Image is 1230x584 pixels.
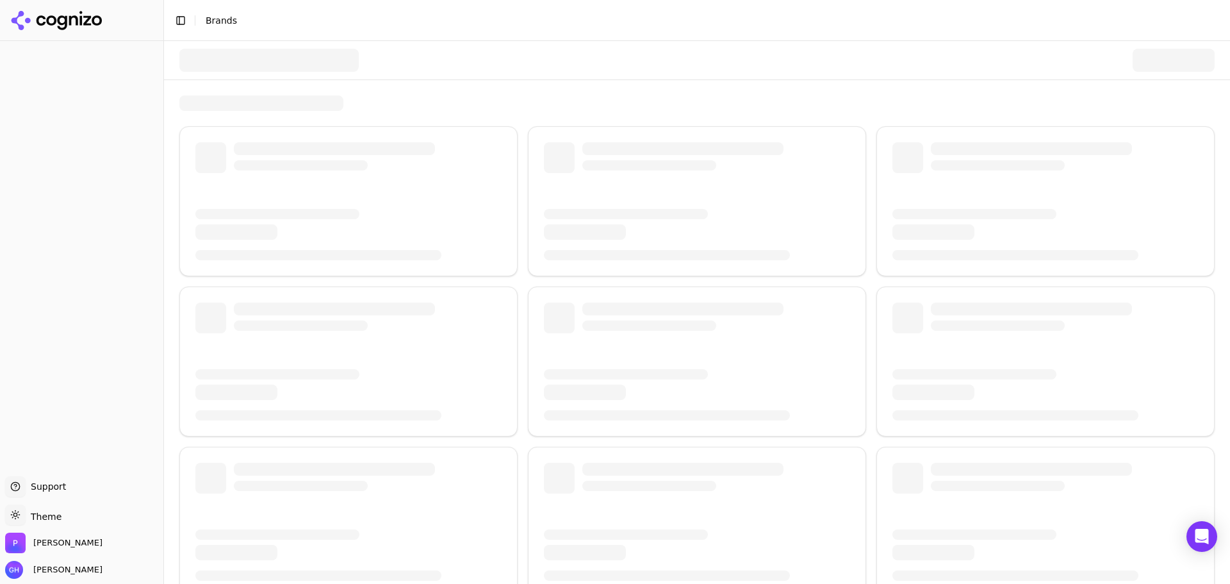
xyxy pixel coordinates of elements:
nav: breadcrumb [206,14,1194,27]
button: Open organization switcher [5,533,102,553]
span: [PERSON_NAME] [28,564,102,576]
div: Open Intercom Messenger [1186,521,1217,552]
img: Perrill [5,533,26,553]
span: Brands [206,15,237,26]
button: Open user button [5,561,102,579]
span: Perrill [33,537,102,549]
span: Theme [26,512,61,522]
span: Support [26,480,66,493]
img: Grace Hallen [5,561,23,579]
